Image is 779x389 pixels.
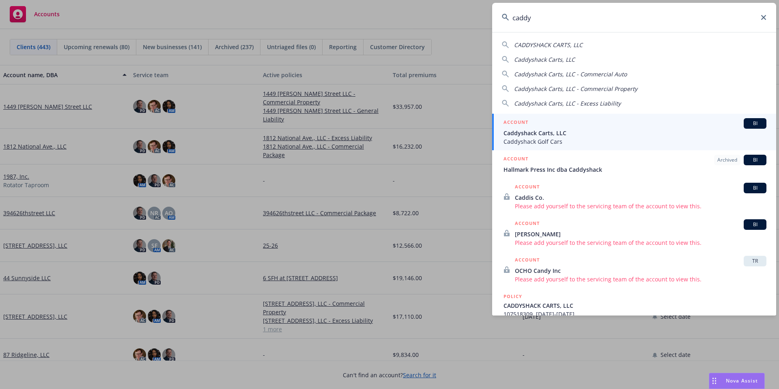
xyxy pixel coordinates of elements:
span: BI [747,221,763,228]
span: CADDYSHACK CARTS, LLC [514,41,583,49]
span: OCHO Candy Inc [515,266,766,275]
span: Please add yourself to the servicing team of the account to view this. [515,275,766,283]
a: ACCOUNTBICaddis Co.Please add yourself to the servicing team of the account to view this. [492,178,776,215]
span: Caddyshack Carts, LLC - Commercial Auto [514,70,627,78]
h5: ACCOUNT [515,256,540,266]
span: Hallmark Press Inc dba Caddyshack [504,165,766,174]
span: Please add yourself to the servicing team of the account to view this. [515,238,766,247]
span: BI [747,156,763,164]
span: [PERSON_NAME] [515,230,766,238]
a: ACCOUNTArchivedBIHallmark Press Inc dba Caddyshack [492,150,776,178]
span: Please add yourself to the servicing team of the account to view this. [515,202,766,210]
span: 107518309, [DATE]-[DATE] [504,310,766,318]
a: ACCOUNTTROCHO Candy IncPlease add yourself to the servicing team of the account to view this. [492,251,776,288]
h5: ACCOUNT [504,118,528,128]
h5: POLICY [504,292,522,300]
span: TR [747,257,763,265]
span: Caddyshack Carts, LLC - Commercial Property [514,85,637,93]
button: Nova Assist [709,373,765,389]
div: Drag to move [709,373,719,389]
span: BI [747,120,763,127]
h5: ACCOUNT [515,183,540,192]
h5: ACCOUNT [515,219,540,229]
a: POLICYCADDYSHACK CARTS, LLC107518309, [DATE]-[DATE] [492,288,776,323]
span: CADDYSHACK CARTS, LLC [504,301,766,310]
input: Search... [492,3,776,32]
span: BI [747,184,763,192]
a: ACCOUNTBICaddyshack Carts, LLCCaddyshack Golf Cars [492,114,776,150]
a: ACCOUNTBI[PERSON_NAME]Please add yourself to the servicing team of the account to view this. [492,215,776,251]
span: Caddyshack Carts, LLC [514,56,575,63]
span: Caddyshack Carts, LLC - Excess Liability [514,99,621,107]
span: Archived [717,156,737,164]
span: Caddyshack Carts, LLC [504,129,766,137]
span: Nova Assist [726,377,758,384]
h5: ACCOUNT [504,155,528,164]
span: Caddyshack Golf Cars [504,137,766,146]
span: Caddis Co. [515,193,766,202]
